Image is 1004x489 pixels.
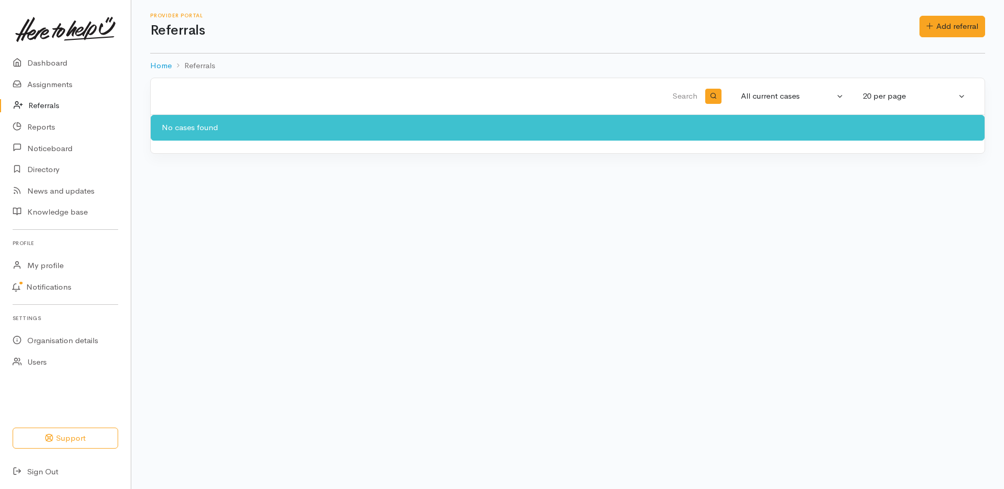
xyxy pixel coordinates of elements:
button: 20 per page [856,86,972,107]
h1: Referrals [150,23,919,38]
button: All current cases [735,86,850,107]
a: Home [150,60,172,72]
a: Add referral [919,16,985,37]
div: 20 per page [863,90,956,102]
h6: Provider Portal [150,13,919,18]
h6: Settings [13,311,118,325]
div: No cases found [151,115,985,141]
li: Referrals [172,60,215,72]
h6: Profile [13,236,118,250]
input: Search [163,84,699,109]
div: All current cases [741,90,834,102]
nav: breadcrumb [150,54,985,78]
button: Support [13,428,118,449]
